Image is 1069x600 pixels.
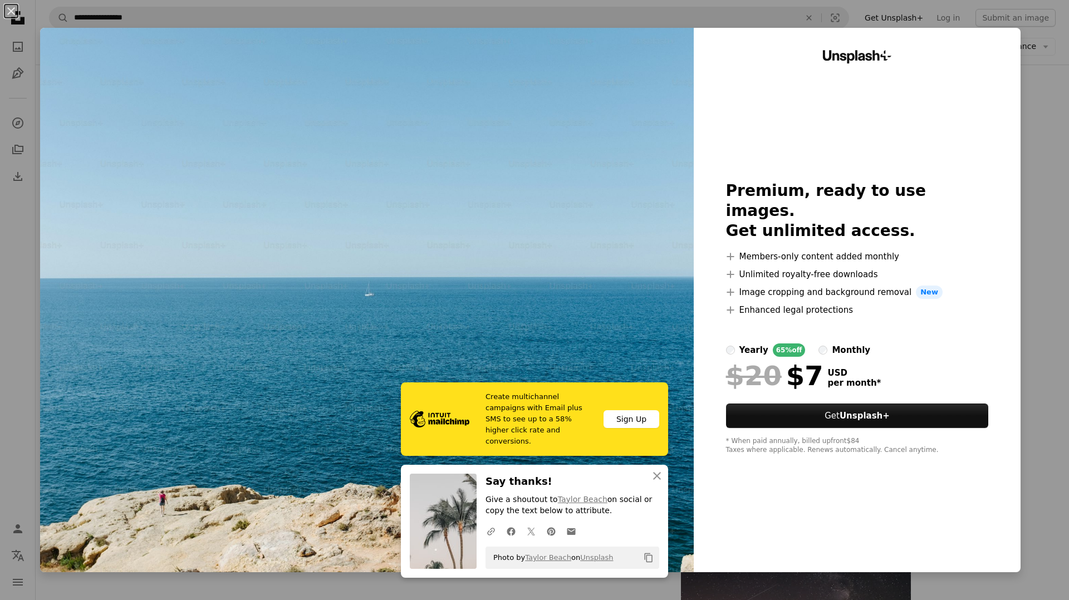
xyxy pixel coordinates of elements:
span: $20 [726,361,782,390]
div: monthly [832,343,870,357]
a: Share on Pinterest [541,520,561,542]
li: Enhanced legal protections [726,303,989,317]
h2: Premium, ready to use images. Get unlimited access. [726,181,989,241]
div: 65% off [773,343,806,357]
button: GetUnsplash+ [726,404,989,428]
a: Taylor Beach [558,495,607,504]
img: file-1690386555781-336d1949dad1image [410,411,469,427]
a: Share on Twitter [521,520,541,542]
p: Give a shoutout to on social or copy the text below to attribute. [486,494,659,517]
div: yearly [739,343,768,357]
a: Taylor Beach [525,553,571,562]
span: New [916,286,943,299]
a: Share on Facebook [501,520,521,542]
button: Copy to clipboard [639,548,658,567]
strong: Unsplash+ [840,411,890,421]
a: Share over email [561,520,581,542]
span: Photo by on [488,549,614,567]
input: monthly [818,346,827,355]
input: yearly65%off [726,346,735,355]
span: per month * [828,378,881,388]
li: Unlimited royalty-free downloads [726,268,989,281]
a: Create multichannel campaigns with Email plus SMS to see up to a 58% higher click rate and conver... [401,382,668,456]
h3: Say thanks! [486,474,659,490]
span: Create multichannel campaigns with Email plus SMS to see up to a 58% higher click rate and conver... [486,391,595,447]
li: Image cropping and background removal [726,286,989,299]
div: $7 [726,361,823,390]
span: USD [828,368,881,378]
div: * When paid annually, billed upfront $84 Taxes where applicable. Renews automatically. Cancel any... [726,437,989,455]
a: Unsplash [580,553,613,562]
div: Sign Up [604,410,659,428]
li: Members-only content added monthly [726,250,989,263]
